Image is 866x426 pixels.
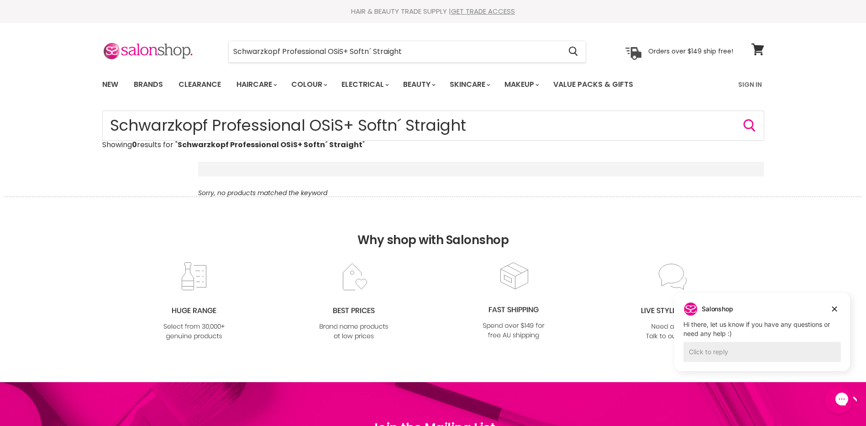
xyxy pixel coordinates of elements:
[172,75,228,94] a: Clearance
[648,47,733,55] p: Orders over $149 ship free!
[91,7,776,16] div: HAIR & BEAUTY TRADE SUPPLY |
[820,383,857,417] iframe: Gorgias live chat messenger
[102,111,764,141] input: Search
[178,139,362,150] strong: Schwarzkopf Professional OSiS+ Softn´ Straight
[95,71,687,98] ul: Main menu
[230,75,283,94] a: Haircare
[95,75,125,94] a: New
[667,291,857,385] iframe: Gorgias live chat campaigns
[498,75,545,94] a: Makeup
[451,6,515,16] a: GET TRADE ACCESS
[102,141,764,149] p: Showing results for " "
[284,75,333,94] a: Colour
[733,75,767,94] a: Sign In
[5,197,861,261] h2: Why shop with Salonshop
[91,71,776,98] nav: Main
[742,118,757,133] button: Search
[443,75,496,94] a: Skincare
[102,111,764,141] form: Product
[229,41,562,62] input: Search
[636,262,710,342] img: chat_c0a1c8f7-3133-4fc6-855f-7264552747f6.jpg
[335,75,394,94] a: Electrical
[396,75,441,94] a: Beauty
[546,75,640,94] a: Value Packs & Gifts
[317,262,391,342] img: prices.jpg
[477,261,551,341] img: fast.jpg
[132,139,137,150] strong: 0
[157,262,231,342] img: range2_8cf790d4-220e-469f-917d-a18fed3854b6.jpg
[228,41,586,63] form: Product
[562,41,586,62] button: Search
[127,75,170,94] a: Brands
[198,188,327,197] em: Sorry, no products matched the keyword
